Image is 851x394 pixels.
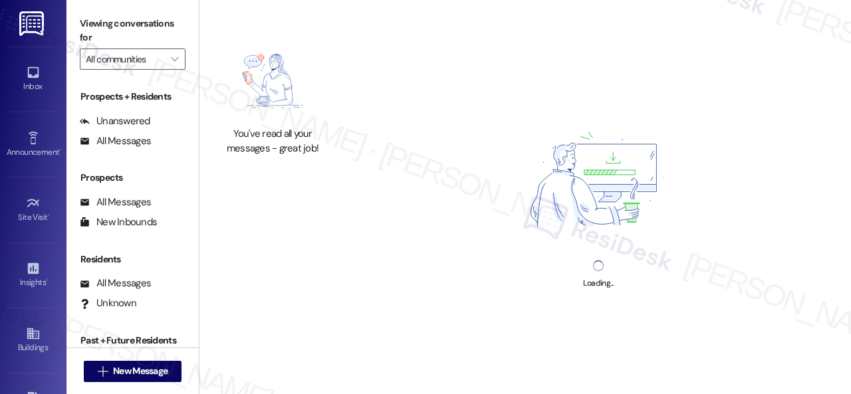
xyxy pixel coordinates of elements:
a: Buildings [7,322,60,358]
span: • [46,276,48,285]
div: Prospects + Residents [66,90,199,104]
i:  [98,366,108,377]
label: Viewing conversations for [80,13,185,49]
span: • [48,211,50,220]
div: Loading... [583,276,613,290]
div: All Messages [80,276,151,290]
a: Insights • [7,257,60,293]
img: empty-state [220,42,325,121]
div: All Messages [80,195,151,209]
button: New Message [84,361,182,382]
div: Prospects [66,171,199,185]
span: • [59,146,61,155]
img: ResiDesk Logo [19,11,47,36]
div: Past + Future Residents [66,334,199,347]
div: New Inbounds [80,215,157,229]
div: All Messages [80,134,151,148]
div: Residents [66,252,199,266]
input: All communities [86,49,164,70]
div: Unanswered [80,114,150,128]
div: Unknown [80,296,136,310]
i:  [171,54,178,64]
a: Inbox [7,61,60,97]
a: Site Visit • [7,192,60,228]
div: You've read all your messages - great job! [214,127,331,155]
span: New Message [113,364,168,378]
